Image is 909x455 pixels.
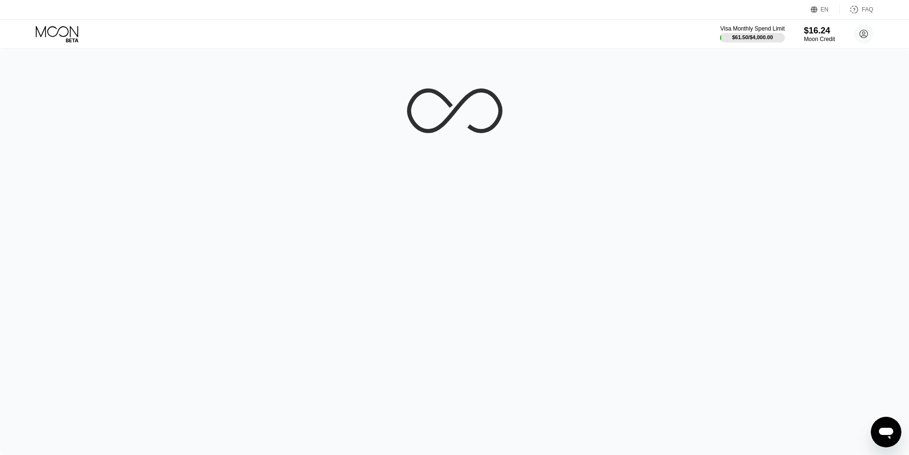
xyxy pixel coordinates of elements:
[821,6,829,13] div: EN
[840,5,873,14] div: FAQ
[871,417,901,447] iframe: Button to launch messaging window
[804,26,835,36] div: $16.24
[804,26,835,42] div: $16.24Moon Credit
[804,36,835,42] div: Moon Credit
[720,25,784,32] div: Visa Monthly Spend Limit
[720,25,784,42] div: Visa Monthly Spend Limit$61.50/$4,000.00
[732,34,773,40] div: $61.50 / $4,000.00
[811,5,840,14] div: EN
[862,6,873,13] div: FAQ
